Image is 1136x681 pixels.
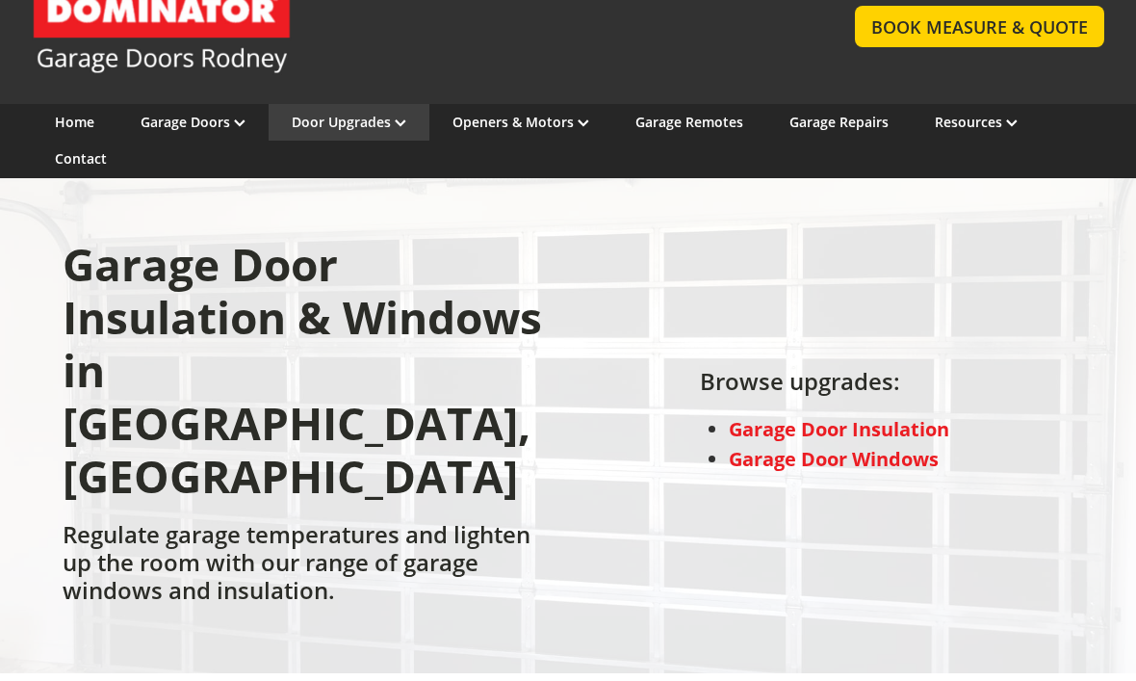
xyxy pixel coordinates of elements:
[55,113,94,131] a: Home
[729,416,949,442] a: Garage Door Insulation
[55,149,107,168] a: Contact
[635,113,743,131] a: Garage Remotes
[141,113,245,131] a: Garage Doors
[729,446,939,472] a: Garage Door Windows
[789,113,889,131] a: Garage Repairs
[292,113,406,131] a: Door Upgrades
[855,6,1104,47] a: BOOK MEASURE & QUOTE
[63,521,560,614] h2: Regulate garage temperatures and lighten up the room with our range of garage windows and insulat...
[700,368,949,405] h2: Browse upgrades:
[452,113,589,131] a: Openers & Motors
[63,238,560,521] h1: Garage Door Insulation & Windows in [GEOGRAPHIC_DATA], [GEOGRAPHIC_DATA]
[935,113,1018,131] a: Resources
